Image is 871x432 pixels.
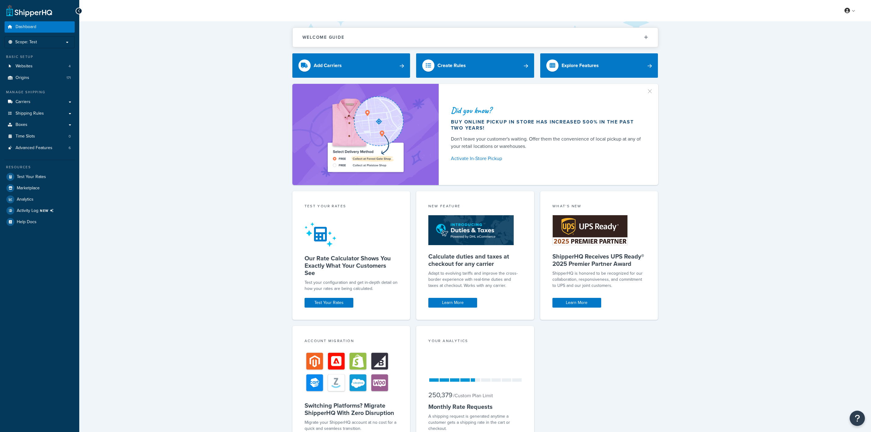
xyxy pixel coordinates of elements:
span: Boxes [16,122,27,127]
span: 171 [66,75,71,80]
span: Marketplace [17,186,40,191]
a: Learn More [552,298,601,308]
div: Manage Shipping [5,90,75,95]
a: Activity LogNEW [5,205,75,216]
a: Test Your Rates [5,171,75,182]
small: / Custom Plan Limit [453,392,493,399]
h5: Calculate duties and taxes at checkout for any carrier [428,253,522,267]
a: Time Slots0 [5,131,75,142]
span: NEW [40,208,56,213]
span: Activity Log [17,207,56,215]
span: Dashboard [16,24,36,30]
li: Advanced Features [5,142,75,154]
div: Buy online pickup in store has increased 500% in the past two years! [451,119,644,131]
span: Analytics [17,197,34,202]
span: Scope: Test [15,40,37,45]
li: Origins [5,72,75,84]
div: Migrate your ShipperHQ account at no cost for a quick and seamless transition. [305,420,398,432]
span: Origins [16,75,29,80]
a: Analytics [5,194,75,205]
button: Welcome Guide [293,28,658,47]
h5: Monthly Rate Requests [428,403,522,410]
div: A shipping request is generated anytime a customer gets a shipping rate in the cart or checkout. [428,413,522,432]
span: 4 [69,64,71,69]
span: 6 [69,145,71,151]
span: Help Docs [17,220,37,225]
span: Shipping Rules [16,111,44,116]
a: Test Your Rates [305,298,353,308]
img: ad-shirt-map-b0359fc47e01cab431d101c4b569394f6a03f54285957d908178d52f29eb9668.png [310,93,421,176]
a: Create Rules [416,53,534,78]
p: Adapt to evolving tariffs and improve the cross-border experience with real-time duties and taxes... [428,270,522,289]
a: Shipping Rules [5,108,75,119]
div: Test your rates [305,203,398,210]
div: Add Carriers [314,61,342,70]
a: Boxes [5,119,75,130]
button: Open Resource Center [850,411,865,426]
div: Account Migration [305,338,398,345]
div: Explore Features [562,61,599,70]
div: Your Analytics [428,338,522,345]
a: Add Carriers [292,53,410,78]
h2: Welcome Guide [302,35,344,40]
div: Basic Setup [5,54,75,59]
a: Explore Features [540,53,658,78]
h5: Our Rate Calculator Shows You Exactly What Your Customers See [305,255,398,277]
span: Test Your Rates [17,174,46,180]
div: Don't leave your customer's waiting. Offer them the convenience of local pickup at any of your re... [451,135,644,150]
a: Learn More [428,298,477,308]
h5: ShipperHQ Receives UPS Ready® 2025 Premier Partner Award [552,253,646,267]
li: [object Object] [5,205,75,216]
a: Advanced Features6 [5,142,75,154]
span: 0 [69,134,71,139]
a: Origins171 [5,72,75,84]
a: Dashboard [5,21,75,33]
a: Carriers [5,96,75,108]
div: Test your configuration and get in-depth detail on how your rates are being calculated. [305,280,398,292]
span: Advanced Features [16,145,52,151]
a: Websites4 [5,61,75,72]
div: New Feature [428,203,522,210]
span: Carriers [16,99,30,105]
div: What's New [552,203,646,210]
p: ShipperHQ is honored to be recognized for our collaboration, responsiveness, and commitment to UP... [552,270,646,289]
div: Create Rules [437,61,466,70]
li: Time Slots [5,131,75,142]
li: Websites [5,61,75,72]
h5: Switching Platforms? Migrate ShipperHQ With Zero Disruption [305,402,398,416]
a: Activate In-Store Pickup [451,154,644,163]
span: Websites [16,64,33,69]
div: Resources [5,165,75,170]
a: Marketplace [5,183,75,194]
span: Time Slots [16,134,35,139]
a: Help Docs [5,216,75,227]
span: 250,379 [428,390,452,400]
div: Did you know? [451,106,644,115]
